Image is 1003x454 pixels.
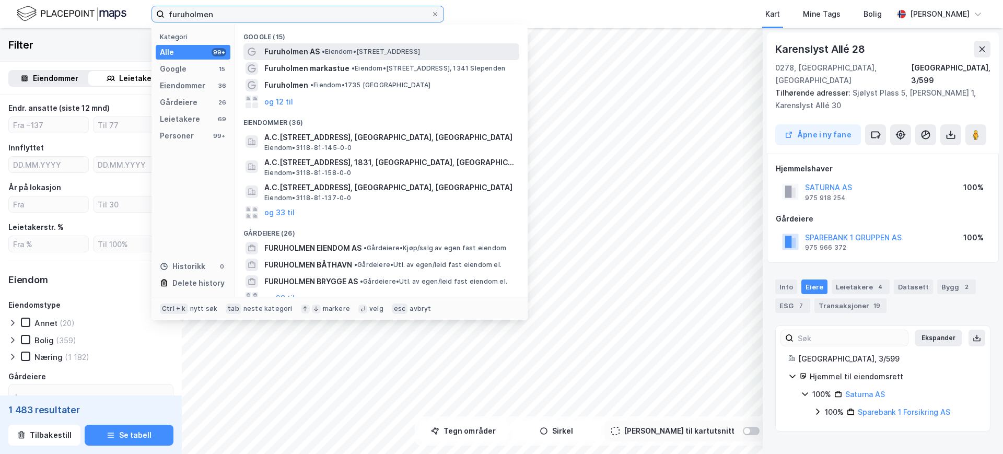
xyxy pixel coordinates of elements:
[235,221,528,240] div: Gårdeiere (26)
[911,62,990,87] div: [GEOGRAPHIC_DATA], 3/599
[354,261,501,269] span: Gårdeiere • Utl. av egen/leid fast eiendom el.
[419,421,508,441] button: Tegn områder
[354,261,357,269] span: •
[60,318,75,328] div: (20)
[190,305,218,313] div: nytt søk
[322,48,325,55] span: •
[218,98,226,107] div: 26
[264,62,349,75] span: Furuholmen markastue
[392,304,408,314] div: esc
[310,81,313,89] span: •
[15,391,35,404] div: Ingen
[8,274,48,286] div: Eiendom
[264,45,320,58] span: Furuholmen AS
[34,318,57,328] div: Annet
[794,330,908,346] input: Søk
[963,181,984,194] div: 100%
[264,181,515,194] span: A.C.[STREET_ADDRESS], [GEOGRAPHIC_DATA], [GEOGRAPHIC_DATA]
[218,65,226,73] div: 15
[160,63,186,75] div: Google
[805,243,846,252] div: 975 966 372
[8,102,110,114] div: Endr. ansatte (siste 12 mnd)
[963,231,984,244] div: 100%
[801,280,827,294] div: Eiere
[812,388,831,401] div: 100%
[8,181,61,194] div: År på lokasjon
[264,131,515,144] span: A.C.[STREET_ADDRESS], [GEOGRAPHIC_DATA], [GEOGRAPHIC_DATA]
[360,277,363,285] span: •
[8,299,61,311] div: Eiendomstype
[160,113,200,125] div: Leietakere
[85,425,173,446] button: Se tabell
[775,88,853,97] span: Tilhørende adresser:
[119,72,159,85] div: Leietakere
[894,280,933,294] div: Datasett
[796,300,806,311] div: 7
[9,236,88,252] input: Fra %
[803,8,841,20] div: Mine Tags
[765,8,780,20] div: Kart
[961,282,972,292] div: 2
[8,142,44,154] div: Innflyttet
[352,64,355,72] span: •
[94,196,173,212] input: Til 30
[364,244,506,252] span: Gårdeiere • Kjøp/salg av egen fast eiendom
[323,305,350,313] div: markere
[798,353,977,365] div: [GEOGRAPHIC_DATA], 3/599
[776,162,990,175] div: Hjemmelshaver
[65,352,89,362] div: (1 182)
[322,48,420,56] span: Eiendom • [STREET_ADDRESS]
[775,298,810,313] div: ESG
[8,221,64,234] div: Leietakerstr. %
[624,425,734,437] div: [PERSON_NAME] til kartutsnitt
[264,79,308,91] span: Furuholmen
[910,8,970,20] div: [PERSON_NAME]
[264,156,515,169] span: A.C.[STREET_ADDRESS], 1831, [GEOGRAPHIC_DATA], [GEOGRAPHIC_DATA]
[160,304,188,314] div: Ctrl + k
[310,81,430,89] span: Eiendom • 1735 [GEOGRAPHIC_DATA]
[776,213,990,225] div: Gårdeiere
[352,64,505,73] span: Eiendom • [STREET_ADDRESS], 1341 Slependen
[165,6,431,22] input: Søk på adresse, matrikkel, gårdeiere, leietakere eller personer
[814,298,887,313] div: Transaksjoner
[94,157,173,172] input: DD.MM.YYYY
[8,37,33,53] div: Filter
[264,169,352,177] span: Eiendom • 3118-81-158-0-0
[243,305,293,313] div: neste kategori
[369,305,383,313] div: velg
[8,425,80,446] button: Tilbakestill
[264,96,293,108] button: og 12 til
[264,144,352,152] span: Eiendom • 3118-81-145-0-0
[160,130,194,142] div: Personer
[160,260,205,273] div: Historikk
[212,132,226,140] div: 99+
[864,8,882,20] div: Bolig
[937,280,976,294] div: Bygg
[235,110,528,129] div: Eiendommer (36)
[810,370,977,383] div: Hjemmel til eiendomsrett
[34,352,63,362] div: Næring
[160,96,197,109] div: Gårdeiere
[218,115,226,123] div: 69
[218,82,226,90] div: 36
[94,236,173,252] input: Til 100%
[264,242,361,254] span: FURUHOLMEN EIENDOM AS
[9,196,88,212] input: Fra
[951,404,1003,454] div: Kontrollprogram for chat
[915,330,962,346] button: Ekspander
[226,304,241,314] div: tab
[775,62,911,87] div: 0278, [GEOGRAPHIC_DATA], [GEOGRAPHIC_DATA]
[172,277,225,289] div: Delete history
[56,335,76,345] div: (359)
[775,280,797,294] div: Info
[775,124,861,145] button: Åpne i ny fane
[364,244,367,252] span: •
[360,277,507,286] span: Gårdeiere • Utl. av egen/leid fast eiendom el.
[858,408,950,416] a: Sparebank 1 Forsikring AS
[94,117,173,133] input: Til 77
[264,292,295,305] button: og 23 til
[512,421,601,441] button: Sirkel
[871,300,882,311] div: 19
[875,282,885,292] div: 4
[775,41,867,57] div: Karenslyst Allé 28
